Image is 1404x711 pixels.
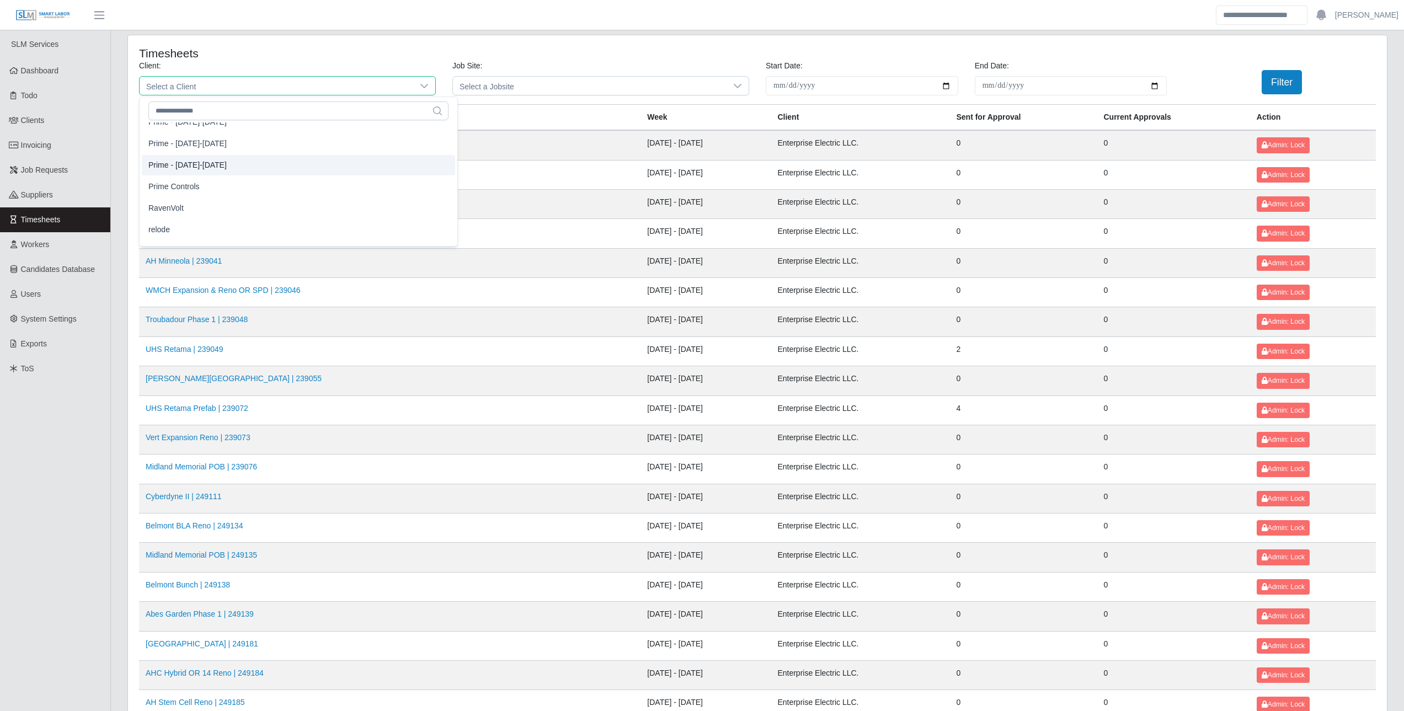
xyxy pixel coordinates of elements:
td: 0 [949,248,1097,277]
span: Dashboard [21,66,59,75]
td: 0 [949,543,1097,572]
td: 0 [949,425,1097,454]
li: relode [142,220,455,240]
span: Admin: Lock [1262,377,1305,384]
td: 0 [1097,484,1250,513]
a: Troubadour Phase 1 | 239048 [146,315,248,324]
td: [DATE] - [DATE] [640,425,771,454]
th: Action [1250,105,1376,131]
span: SLM Services [11,40,58,49]
span: SiteLogiq [148,245,180,257]
td: 0 [949,307,1097,336]
button: Admin: Lock [1257,491,1310,506]
td: 0 [1097,130,1250,160]
td: Enterprise Electric LLC. [771,484,949,513]
td: Enterprise Electric LLC. [771,160,949,189]
td: 0 [1097,307,1250,336]
td: 0 [949,366,1097,395]
h4: Timesheets [139,46,645,60]
li: SiteLogiq [142,241,455,261]
a: [GEOGRAPHIC_DATA] | 249181 [146,639,258,648]
a: Belmont Bunch | 249138 [146,580,230,589]
span: Admin: Lock [1262,671,1305,679]
td: 0 [1097,336,1250,366]
td: 0 [1097,572,1250,601]
span: Timesheets [21,215,61,224]
td: [DATE] - [DATE] [640,514,771,543]
span: Select a Client [140,77,413,95]
span: ToS [21,364,34,373]
button: Admin: Lock [1257,638,1310,654]
span: Admin: Lock [1262,465,1305,473]
span: Admin: Lock [1262,318,1305,325]
td: 0 [1097,395,1250,425]
span: Admin: Lock [1262,141,1305,149]
td: 0 [1097,514,1250,543]
td: Enterprise Electric LLC. [771,366,949,395]
td: [DATE] - [DATE] [640,189,771,218]
button: Admin: Lock [1257,285,1310,300]
button: Admin: Lock [1257,137,1310,153]
button: Admin: Lock [1257,226,1310,241]
td: [DATE] - [DATE] [640,278,771,307]
td: 0 [949,160,1097,189]
button: Admin: Lock [1257,196,1310,212]
span: Prime - [DATE]-[DATE] [148,138,227,149]
li: Prime Controls [142,177,455,197]
span: relode [148,224,170,236]
td: Enterprise Electric LLC. [771,395,949,425]
td: 4 [949,395,1097,425]
button: Admin: Lock [1257,608,1310,624]
td: [DATE] - [DATE] [640,631,771,660]
td: Enterprise Electric LLC. [771,631,949,660]
label: End Date: [975,60,1009,72]
td: 2 [949,336,1097,366]
span: Exports [21,339,47,348]
td: 0 [949,484,1097,513]
td: [DATE] - [DATE] [640,307,771,336]
span: Admin: Lock [1262,642,1305,650]
li: RavenVolt [142,198,455,218]
td: 0 [1097,278,1250,307]
td: Enterprise Electric LLC. [771,425,949,454]
td: 0 [1097,160,1250,189]
td: Enterprise Electric LLC. [771,514,949,543]
td: [DATE] - [DATE] [640,219,771,248]
th: Sent for Approval [949,105,1097,131]
td: 0 [1097,219,1250,248]
td: Enterprise Electric LLC. [771,219,949,248]
span: Admin: Lock [1262,171,1305,179]
td: [DATE] - [DATE] [640,130,771,160]
span: Admin: Lock [1262,612,1305,620]
label: Start Date: [766,60,803,72]
td: [DATE] - [DATE] [640,366,771,395]
span: Admin: Lock [1262,436,1305,443]
span: Todo [21,91,38,100]
a: Cyberdyne II | 249111 [146,492,222,501]
td: [DATE] - [DATE] [640,572,771,601]
td: 0 [1097,631,1250,660]
button: Admin: Lock [1257,549,1310,565]
td: [DATE] - [DATE] [640,602,771,631]
td: 0 [1097,455,1250,484]
td: 0 [949,219,1097,248]
span: Admin: Lock [1262,583,1305,591]
td: [DATE] - [DATE] [640,543,771,572]
td: [DATE] - [DATE] [640,660,771,689]
span: Select a Jobsite [453,77,727,95]
span: Prime Controls [148,181,200,193]
td: Enterprise Electric LLC. [771,130,949,160]
a: AH Minneola | 239041 [146,256,222,265]
td: 0 [949,514,1097,543]
th: Client [771,105,949,131]
button: Admin: Lock [1257,344,1310,359]
button: Admin: Lock [1257,314,1310,329]
button: Admin: Lock [1257,520,1310,536]
td: [DATE] - [DATE] [640,455,771,484]
label: Job Site: [452,60,482,72]
span: Prime - [DATE]-[DATE] [148,116,227,128]
span: Admin: Lock [1262,701,1305,708]
td: Enterprise Electric LLC. [771,307,949,336]
a: WMCH Expansion & Reno OR SPD | 239046 [146,286,301,295]
td: [DATE] - [DATE] [640,395,771,425]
